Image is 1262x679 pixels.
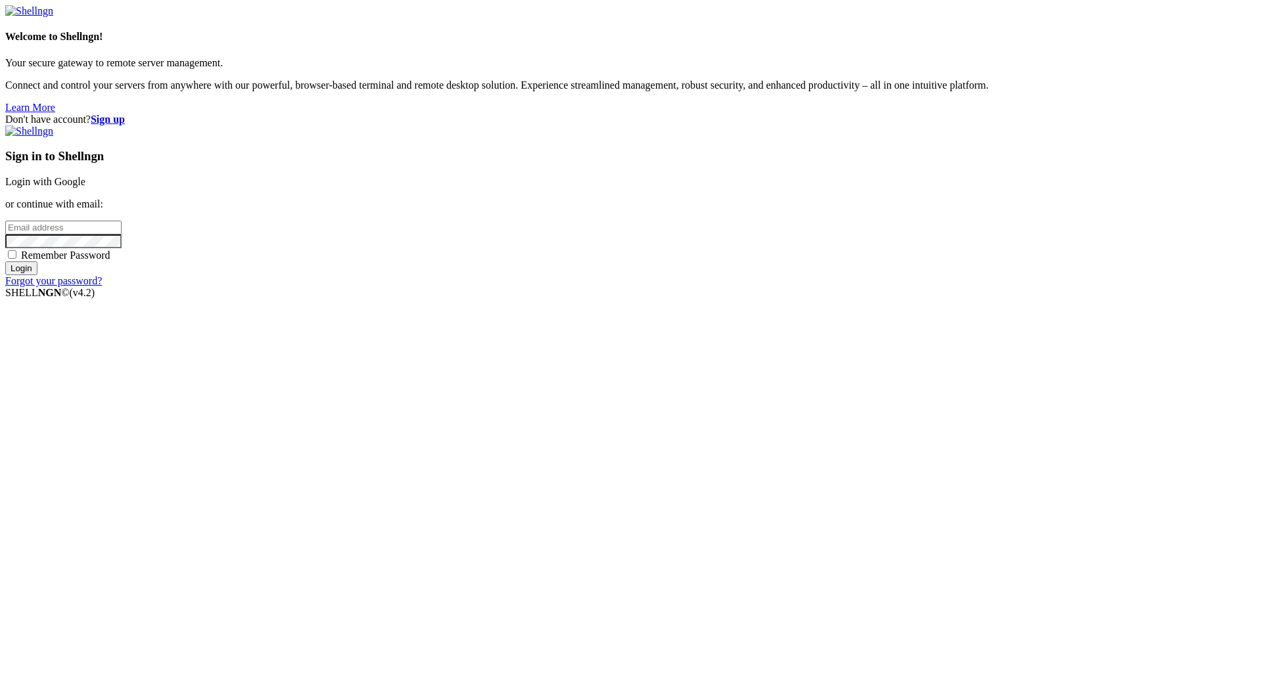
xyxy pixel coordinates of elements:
p: Your secure gateway to remote server management. [5,57,1257,69]
h4: Welcome to Shellngn! [5,31,1257,43]
span: 4.2.0 [70,287,95,298]
a: Forgot your password? [5,275,102,286]
span: SHELL © [5,287,95,298]
p: or continue with email: [5,198,1257,210]
input: Email address [5,221,122,234]
div: Don't have account? [5,114,1257,125]
span: Remember Password [21,250,110,261]
a: Sign up [91,114,125,125]
b: NGN [38,287,62,298]
p: Connect and control your servers from anywhere with our powerful, browser-based terminal and remo... [5,79,1257,91]
a: Learn More [5,102,55,113]
input: Login [5,261,37,275]
h3: Sign in to Shellngn [5,149,1257,164]
input: Remember Password [8,250,16,259]
a: Login with Google [5,176,85,187]
img: Shellngn [5,125,53,137]
img: Shellngn [5,5,53,17]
